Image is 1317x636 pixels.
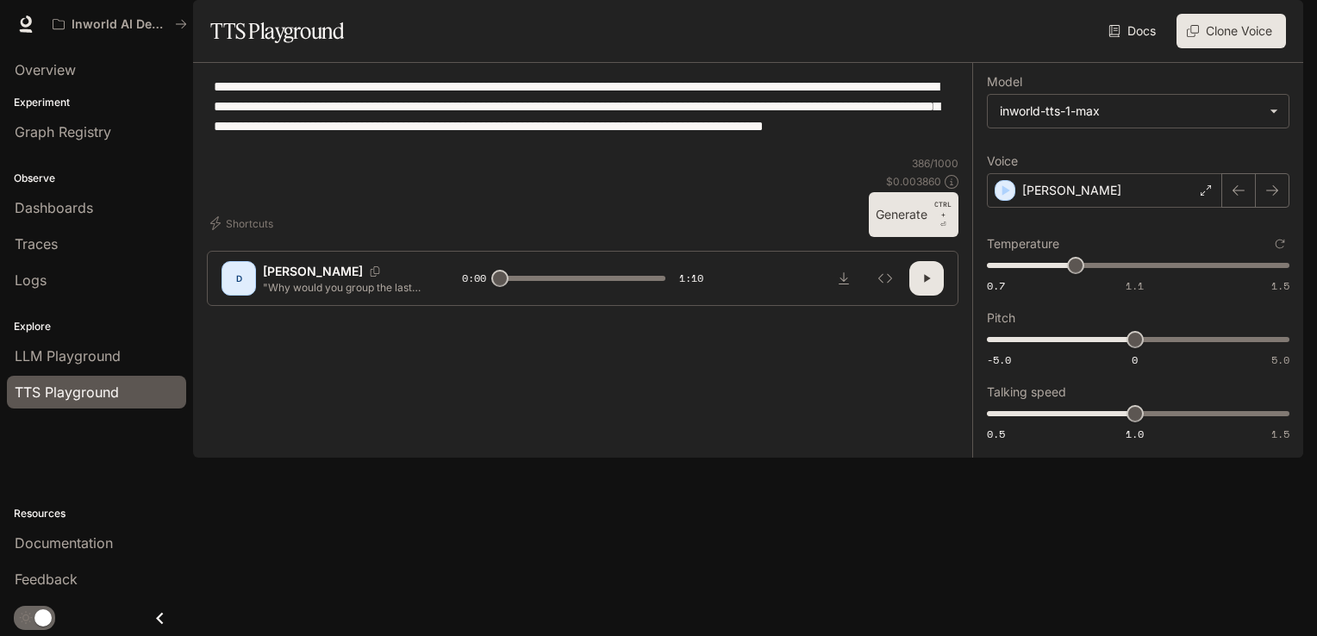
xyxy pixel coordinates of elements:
h1: TTS Playground [210,14,344,48]
span: 0.7 [987,278,1005,293]
a: Docs [1105,14,1163,48]
span: 1.1 [1126,278,1144,293]
div: inworld-tts-1-max [988,95,1289,128]
p: Voice [987,155,1018,167]
p: CTRL + [934,199,952,220]
p: 386 / 1000 [912,156,958,171]
span: 5.0 [1271,352,1289,367]
span: 1:10 [679,270,703,287]
p: [PERSON_NAME] [1022,182,1121,199]
p: [PERSON_NAME] [263,263,363,280]
p: ⏎ [934,199,952,230]
span: 1.5 [1271,278,1289,293]
button: Reset to default [1270,234,1289,253]
p: Talking speed [987,386,1066,398]
div: inworld-tts-1-max [1000,103,1261,120]
button: Shortcuts [207,209,280,237]
div: D [225,265,253,292]
span: 0.5 [987,427,1005,441]
p: Inworld AI Demos [72,17,168,32]
button: Download audio [827,261,861,296]
button: Copy Voice ID [363,266,387,277]
button: Clone Voice [1177,14,1286,48]
span: 0 [1132,352,1138,367]
button: Inspect [868,261,902,296]
span: 1.5 [1271,427,1289,441]
p: $ 0.003860 [886,174,941,189]
p: Temperature [987,238,1059,250]
span: 0:00 [462,270,486,287]
p: Model [987,76,1022,88]
span: -5.0 [987,352,1011,367]
button: All workspaces [45,7,195,41]
span: 1.0 [1126,427,1144,441]
p: Pitch [987,312,1015,324]
p: "Why would you group the last 3 things on your list as being a fault of Israel? It seems more lik... [263,280,421,295]
button: GenerateCTRL +⏎ [869,192,958,237]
